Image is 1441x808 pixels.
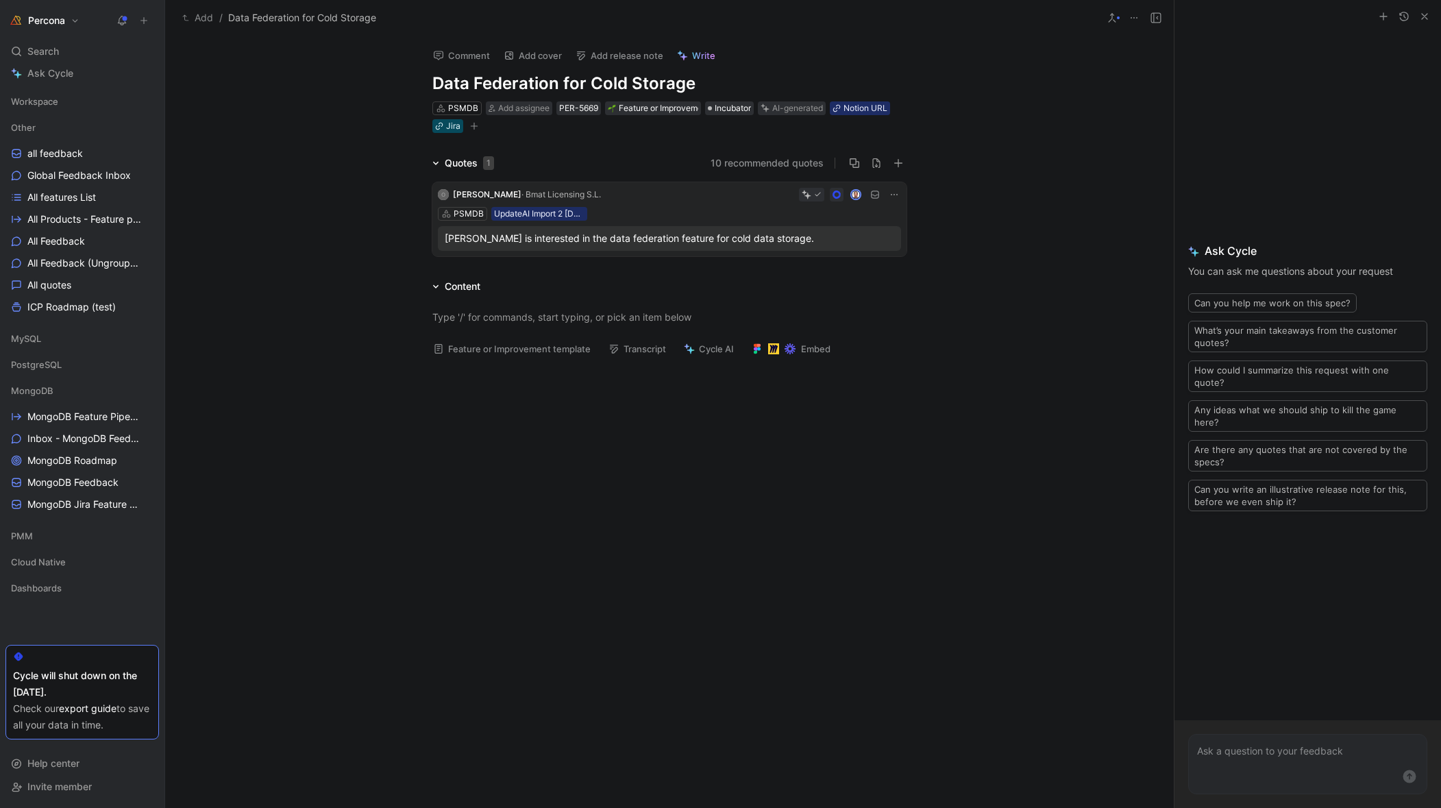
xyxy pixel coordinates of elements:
[5,428,159,449] a: Inbox - MongoDB Feedback
[678,339,740,358] button: Cycle AI
[5,328,159,353] div: MySQL
[559,101,598,115] div: PER-5669
[5,526,159,546] div: PMM
[5,494,159,515] a: MongoDB Jira Feature Requests
[27,191,96,204] span: All features List
[5,275,159,295] a: All quotes
[5,143,159,164] a: all feedback
[5,253,159,273] a: All Feedback (Ungrouped)
[27,256,140,270] span: All Feedback (Ungrouped)
[5,578,159,602] div: Dashboards
[11,95,58,108] span: Workspace
[494,207,584,221] div: UpdateAI Import 2 [DATE] 18:54
[27,300,116,314] span: ICP Roadmap (test)
[5,117,159,317] div: Otherall feedbackGlobal Feedback InboxAll features ListAll Products - Feature pipelineAll Feedbac...
[1188,243,1427,259] span: Ask Cycle
[179,10,217,26] button: Add
[1188,293,1357,313] button: Can you help me work on this spec?
[454,207,484,221] div: PSMDB
[843,101,887,115] div: Notion URL
[446,119,460,133] div: Jira
[427,155,500,171] div: Quotes1
[9,14,23,27] img: Percona
[5,165,159,186] a: Global Feedback Inbox
[11,332,41,345] span: MySQL
[27,169,131,182] span: Global Feedback Inbox
[228,10,376,26] span: Data Federation for Cold Storage
[5,406,159,427] a: MongoDB Feature Pipeline
[5,354,159,379] div: PostgreSQL
[432,73,907,95] h1: Data Federation for Cold Storage
[5,187,159,208] a: All features List
[13,700,151,733] div: Check our to save all your data in time.
[5,578,159,598] div: Dashboards
[5,552,159,572] div: Cloud Native
[27,65,73,82] span: Ask Cycle
[27,410,140,424] span: MongoDB Feature Pipeline
[5,297,159,317] a: ICP Roadmap (test)
[569,46,669,65] button: Add release note
[445,155,494,171] div: Quotes
[497,46,568,65] button: Add cover
[772,101,823,115] div: AI-generated
[608,101,698,115] div: Feature or Improvement
[438,189,449,200] div: O
[715,101,751,115] span: Incubator
[27,757,79,769] span: Help center
[692,49,715,62] span: Write
[11,121,36,134] span: Other
[27,432,141,445] span: Inbox - MongoDB Feedback
[11,555,66,569] span: Cloud Native
[5,552,159,576] div: Cloud Native
[1188,440,1427,472] button: Are there any quotes that are not covered by the specs?
[1188,321,1427,352] button: What’s your main takeaways from the customer quotes?
[852,190,861,199] img: avatar
[5,328,159,349] div: MySQL
[521,189,601,199] span: · Bmat Licensing S.L.
[1188,400,1427,432] button: Any ideas what we should ship to kill the game here?
[605,101,701,115] div: 🌱Feature or Improvement
[427,46,496,65] button: Comment
[28,14,65,27] h1: Percona
[27,147,83,160] span: all feedback
[5,380,159,401] div: MongoDB
[5,63,159,84] a: Ask Cycle
[27,212,142,226] span: All Products - Feature pipeline
[13,668,151,700] div: Cycle will shut down on the [DATE].
[5,354,159,375] div: PostgreSQL
[483,156,494,170] div: 1
[5,231,159,252] a: All Feedback
[27,43,59,60] span: Search
[59,702,116,714] a: export guide
[11,358,62,371] span: PostgreSQL
[1188,480,1427,511] button: Can you write an illustrative release note for this, before we even ship it?
[219,10,223,26] span: /
[746,339,837,358] button: Embed
[671,46,722,65] button: Write
[5,209,159,230] a: All Products - Feature pipeline
[5,753,159,774] div: Help center
[427,339,597,358] button: Feature or Improvement template
[453,189,521,199] span: [PERSON_NAME]
[27,476,119,489] span: MongoDB Feedback
[1188,360,1427,392] button: How could I summarize this request with one quote?
[11,529,33,543] span: PMM
[27,498,143,511] span: MongoDB Jira Feature Requests
[5,776,159,797] div: Invite member
[498,103,550,113] span: Add assignee
[5,41,159,62] div: Search
[5,472,159,493] a: MongoDB Feedback
[27,234,85,248] span: All Feedback
[11,581,62,595] span: Dashboards
[1188,263,1427,280] p: You can ask me questions about your request
[11,384,53,397] span: MongoDB
[27,454,117,467] span: MongoDB Roadmap
[448,101,478,115] div: PSMDB
[608,104,616,112] img: 🌱
[5,11,83,30] button: PerconaPercona
[5,91,159,112] div: Workspace
[445,278,480,295] div: Content
[602,339,672,358] button: Transcript
[711,155,824,171] button: 10 recommended quotes
[705,101,754,115] div: Incubator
